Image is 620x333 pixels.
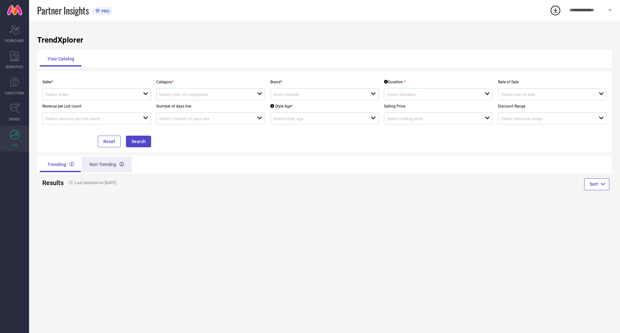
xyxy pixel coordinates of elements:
[273,116,361,121] input: Select style age
[40,51,82,67] div: Your Catalog
[501,92,589,97] input: Select rate of sale
[82,157,132,172] div: Non Trending
[45,116,133,121] input: Select revenue per list count
[270,80,379,84] p: Brand
[156,80,265,84] p: Category
[384,104,493,109] p: Selling Price
[98,136,121,147] button: Reset
[9,117,20,121] span: TRENDS
[159,116,247,121] input: Select number of days live
[100,9,109,14] span: PRO
[273,92,361,97] input: Select brands
[45,92,133,97] input: Select seller
[550,5,561,16] div: Open download list
[40,157,82,172] div: Trending
[66,181,296,185] h4: Last Updated on [DATE]
[5,38,24,43] span: SCORECARDS
[498,104,607,109] p: Discount Range
[270,104,293,109] div: Style Age
[6,64,24,69] span: WORKSPACE
[501,116,589,121] input: Select discount range
[42,104,151,109] p: Revenue per List count
[159,92,247,97] input: Select upto 10 categories
[37,36,612,45] h1: TrendXplorer
[584,178,609,190] button: Sort
[156,104,265,109] p: Number of days live
[387,92,475,97] input: Select Duration
[12,143,18,148] span: FWD
[42,179,61,187] h2: Results
[384,80,406,84] div: Duration
[42,80,151,84] p: Seller
[5,90,25,95] span: SUGGESTIONS
[126,136,151,147] button: Search
[498,80,607,84] p: Rate of Sale
[387,116,475,121] input: Select selling price
[37,4,89,17] span: Partner Insights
